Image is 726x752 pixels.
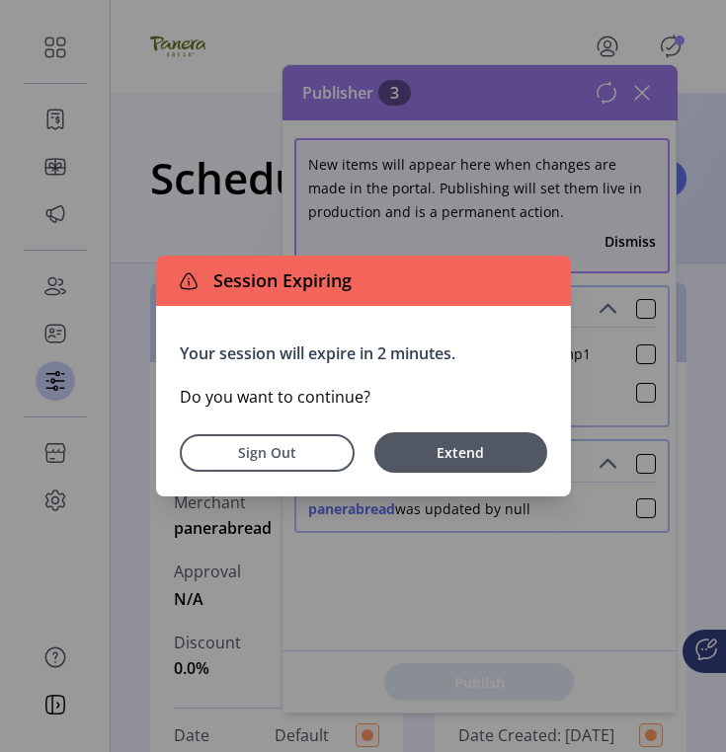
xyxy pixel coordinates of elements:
button: Extend [374,432,547,473]
span: Extend [384,442,537,463]
p: Do you want to continue? [180,385,547,409]
p: Your session will expire in 2 minutes. [180,341,547,365]
span: Session Expiring [205,267,352,294]
button: Sign Out [180,434,355,472]
span: Sign Out [205,442,329,463]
